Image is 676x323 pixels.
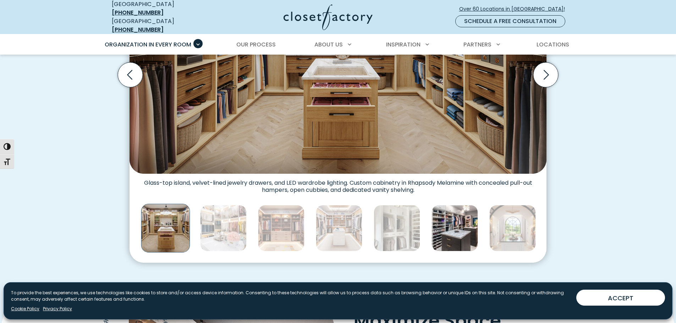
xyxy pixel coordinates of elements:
img: Walk-in closet with Slab drawer fronts, LED-lit upper cubbies, double-hang rods, divided shelving... [258,205,304,251]
span: Organization in Every Room [105,40,191,49]
p: To provide the best experiences, we use technologies like cookies to store and/or access device i... [11,290,571,302]
img: Modern custom closet with dual islands, extensive shoe storage, hanging sections for men’s and wo... [432,205,478,251]
span: Over 60 Locations in [GEOGRAPHIC_DATA]! [459,5,571,13]
a: Cookie Policy [11,306,39,312]
span: Locations [537,40,569,49]
a: [PHONE_NUMBER] [112,26,164,34]
div: [GEOGRAPHIC_DATA] [112,17,215,34]
img: Closet Factory Logo [284,4,373,30]
button: ACCEPT [576,290,665,306]
span: Our Process [236,40,276,49]
button: Next slide [531,60,561,90]
img: Elegant luxury closet with floor-to-ceiling storage, LED underlighting, valet rods, glass shelvin... [316,205,362,251]
a: [PHONE_NUMBER] [112,9,164,17]
nav: Primary Menu [100,35,577,55]
a: Schedule a Free Consultation [455,15,565,27]
a: Privacy Policy [43,306,72,312]
a: Over 60 Locations in [GEOGRAPHIC_DATA]! [459,3,571,15]
span: Partners [463,40,491,49]
img: Glass-top island, velvet-lined jewelry drawers, and LED wardrobe lighting. Custom cabinetry in Rh... [141,204,190,252]
figcaption: Glass-top island, velvet-lined jewelry drawers, and LED wardrobe lighting. Custom cabinetry in Rh... [130,174,546,194]
img: Spacious custom walk-in closet with abundant wardrobe space, center island storage [489,205,536,251]
button: Previous slide [115,60,145,90]
img: Custom white melamine system with triple-hang wardrobe rods, gold-tone hanging hardware, and inte... [200,205,247,251]
span: About Us [314,40,343,49]
span: Inspiration [386,40,421,49]
img: White custom closet shelving, open shelving for shoes, and dual hanging sections for a curated wa... [374,205,420,251]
